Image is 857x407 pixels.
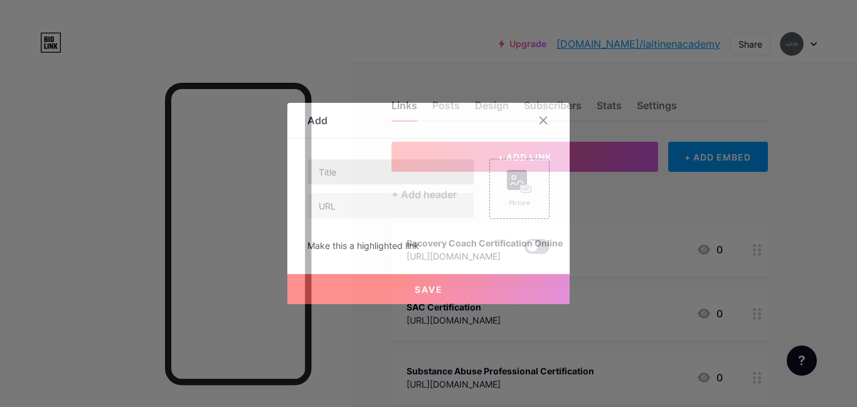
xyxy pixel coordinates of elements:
[507,198,532,208] div: Picture
[287,274,570,304] button: Save
[307,113,327,128] div: Add
[307,239,419,254] div: Make this a highlighted link
[415,284,443,295] span: Save
[308,159,474,184] input: Title
[308,193,474,218] input: URL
